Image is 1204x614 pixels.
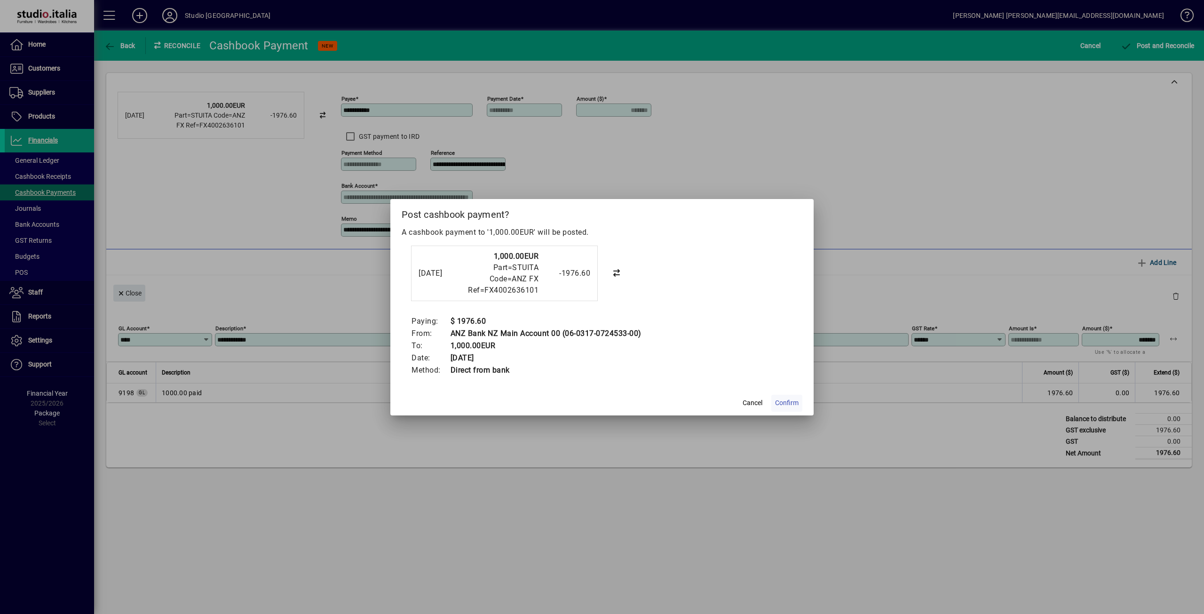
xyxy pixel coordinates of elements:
[737,395,768,412] button: Cancel
[543,268,590,279] div: -1976.60
[494,252,539,261] strong: 1,000.00EUR
[450,340,642,352] td: 1,000.00EUR
[402,227,802,238] p: A cashbook payment to '1,000.00EUR' will be posted.
[450,364,642,376] td: Direct from bank
[411,327,450,340] td: From:
[450,327,642,340] td: ANZ Bank NZ Main Account 00 (06-0317-0724533-00)
[419,268,456,279] div: [DATE]
[468,263,539,295] span: Part=STUITA Code=ANZ FX Ref=FX4002636101
[411,352,450,364] td: Date:
[450,315,642,327] td: $ 1976.60
[390,199,814,226] h2: Post cashbook payment?
[775,398,799,408] span: Confirm
[771,395,802,412] button: Confirm
[743,398,762,408] span: Cancel
[411,315,450,327] td: Paying:
[450,352,642,364] td: [DATE]
[411,340,450,352] td: To:
[411,364,450,376] td: Method:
